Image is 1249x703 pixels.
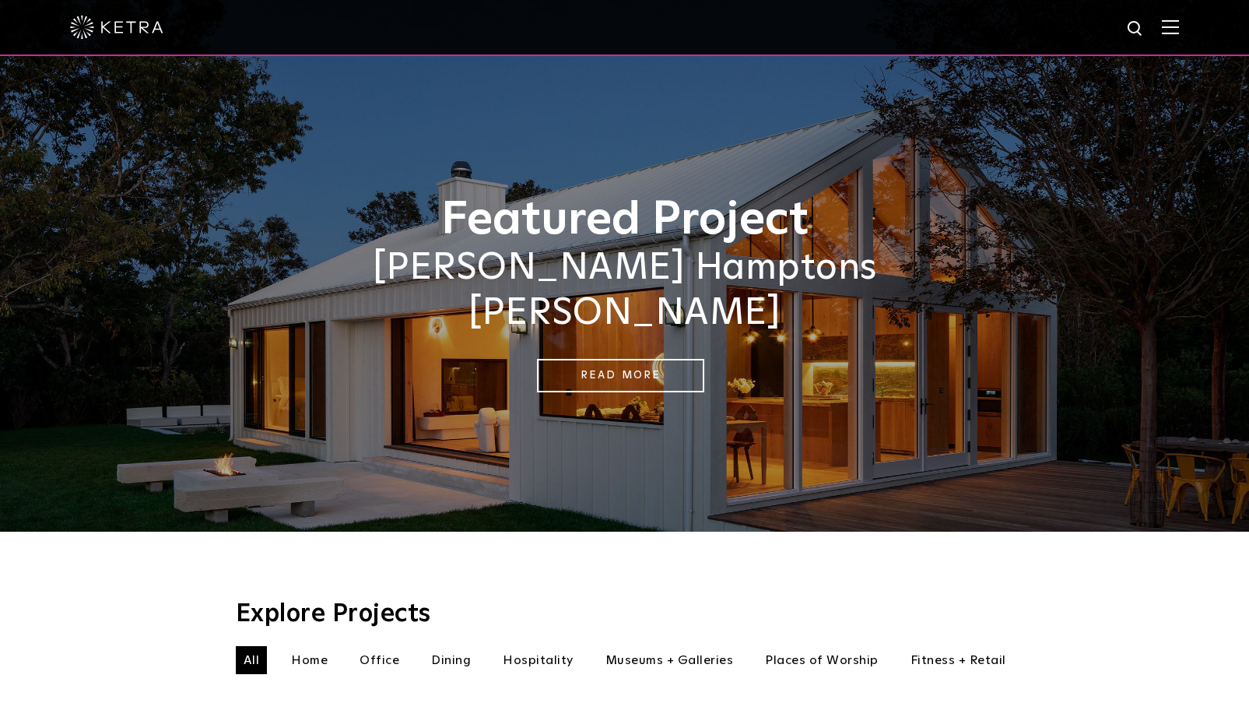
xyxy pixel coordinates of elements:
[537,359,704,392] a: Read More
[495,646,581,674] li: Hospitality
[236,246,1014,336] h2: [PERSON_NAME] Hamptons [PERSON_NAME]
[283,646,335,674] li: Home
[236,646,268,674] li: All
[352,646,407,674] li: Office
[70,16,163,39] img: ketra-logo-2019-white
[423,646,479,674] li: Dining
[757,646,886,674] li: Places of Worship
[236,195,1014,246] h1: Featured Project
[1126,19,1146,39] img: search icon
[903,646,1014,674] li: Fitness + Retail
[1162,19,1179,34] img: Hamburger%20Nav.svg
[598,646,742,674] li: Museums + Galleries
[236,602,1014,627] h3: Explore Projects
